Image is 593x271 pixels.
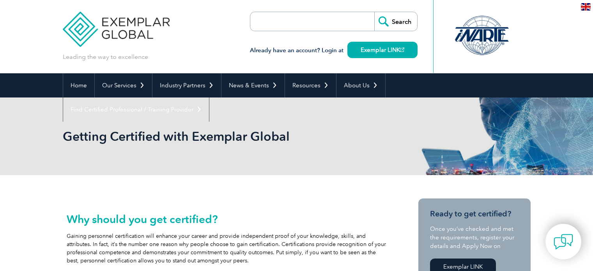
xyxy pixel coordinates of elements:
[95,73,152,97] a: Our Services
[347,42,418,58] a: Exemplar LINK
[554,232,573,252] img: contact-chat.png
[63,73,94,97] a: Home
[430,225,519,250] p: Once you’ve checked and met the requirements, register your details and Apply Now on
[63,53,148,61] p: Leading the way to excellence
[152,73,221,97] a: Industry Partners
[374,12,417,31] input: Search
[581,3,591,11] img: en
[67,213,386,225] h2: Why should you get certified?
[336,73,385,97] a: About Us
[285,73,336,97] a: Resources
[250,46,418,55] h3: Already have an account? Login at
[400,48,404,52] img: open_square.png
[63,97,209,122] a: Find Certified Professional / Training Provider
[430,209,519,219] h3: Ready to get certified?
[221,73,285,97] a: News & Events
[63,129,362,144] h1: Getting Certified with Exemplar Global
